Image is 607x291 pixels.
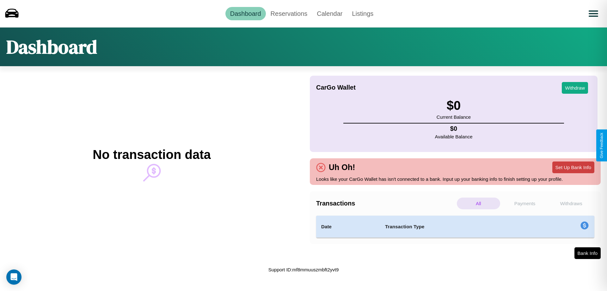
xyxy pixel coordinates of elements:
p: Payments [503,198,547,209]
h4: Transaction Type [385,223,529,231]
h2: No transaction data [93,148,211,162]
a: Dashboard [225,7,266,20]
div: Give Feedback [599,133,604,158]
button: Set Up Bank Info [552,161,594,173]
div: Open Intercom Messenger [6,269,21,285]
h4: CarGo Wallet [316,84,356,91]
a: Listings [347,7,378,20]
p: Current Balance [437,113,471,121]
a: Calendar [312,7,347,20]
button: Withdraw [562,82,588,94]
p: Looks like your CarGo Wallet has isn't connected to a bank. Input up your banking info to finish ... [316,175,594,183]
h3: $ 0 [437,98,471,113]
button: Open menu [585,5,602,22]
h4: $ 0 [435,125,473,132]
a: Reservations [266,7,312,20]
h4: Date [321,223,375,231]
h4: Uh Oh! [326,163,358,172]
table: simple table [316,216,594,238]
button: Bank Info [574,247,601,259]
h1: Dashboard [6,34,97,60]
p: Available Balance [435,132,473,141]
p: Support ID: mf8mmuuszmbft2yvt9 [268,265,339,274]
h4: Transactions [316,200,455,207]
p: All [457,198,500,209]
p: Withdraws [549,198,593,209]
